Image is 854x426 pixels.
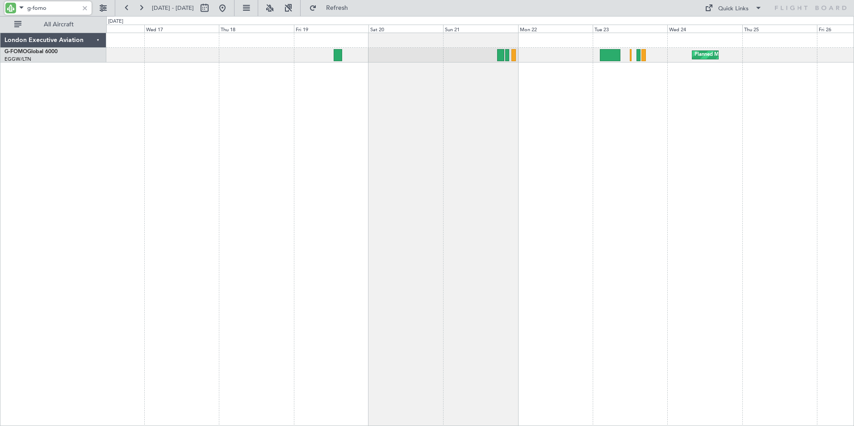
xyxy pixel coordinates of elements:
input: A/C (Reg. or Type) [27,1,79,15]
div: Wed 17 [144,25,219,33]
div: [DATE] [108,18,123,25]
div: Planned Maint [GEOGRAPHIC_DATA] ([GEOGRAPHIC_DATA]) [695,48,835,62]
div: Tue 16 [70,25,144,33]
div: Sat 20 [368,25,443,33]
a: G-FOMOGlobal 6000 [4,49,58,54]
a: EGGW/LTN [4,56,31,63]
button: All Aircraft [10,17,97,32]
button: Quick Links [700,1,766,15]
div: Quick Links [718,4,749,13]
div: Tue 23 [593,25,667,33]
button: Refresh [305,1,359,15]
div: Mon 22 [518,25,593,33]
div: Fri 19 [294,25,368,33]
div: Thu 18 [219,25,293,33]
div: Wed 24 [667,25,742,33]
span: All Aircraft [23,21,94,28]
span: [DATE] - [DATE] [152,4,194,12]
div: Sun 21 [443,25,518,33]
div: Thu 25 [742,25,817,33]
span: G-FOMO [4,49,27,54]
span: Refresh [318,5,356,11]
